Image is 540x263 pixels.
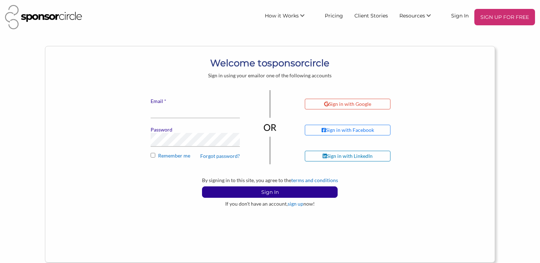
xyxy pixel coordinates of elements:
div: Sign in with Facebook [322,127,374,133]
a: Sign in with Facebook [305,125,414,135]
div: Sign in with Google [324,101,371,107]
p: Sign In [202,187,337,197]
span: or one of the following accounts [260,72,332,78]
img: or-divider-vertical-04be836281eac2ff1e2d8b3dc99963adb0027f4cd6cf8dbd6b945673e6b3c68b.png [263,90,277,164]
h1: Welcome to circle [120,57,420,69]
span: How it Works [265,12,299,19]
button: Sign In [202,186,338,198]
li: Resources [394,9,445,25]
a: Client Stories [349,9,394,22]
p: SIGN UP FOR FREE [477,12,532,22]
div: Sign in using your email [120,72,420,79]
label: Email [151,98,240,104]
a: Forgot password? [200,153,240,159]
a: Sign in with Google [305,99,414,109]
a: Pricing [319,9,349,22]
a: sign up [288,201,303,207]
li: How it Works [259,9,319,25]
a: Sign in with LinkedIn [305,151,414,161]
img: Sponsor Circle Logo [5,5,82,29]
a: terms and conditions [291,177,338,183]
label: Password [151,127,240,133]
span: Resources [399,12,425,19]
b: sponsor [267,57,304,69]
a: Sign In [445,9,474,22]
input: Remember me [151,153,155,158]
label: Remember me [151,153,240,163]
div: By signing in to this site, you agree to the If you don't have an account, now! [120,177,420,207]
div: Sign in with LinkedIn [323,153,373,159]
